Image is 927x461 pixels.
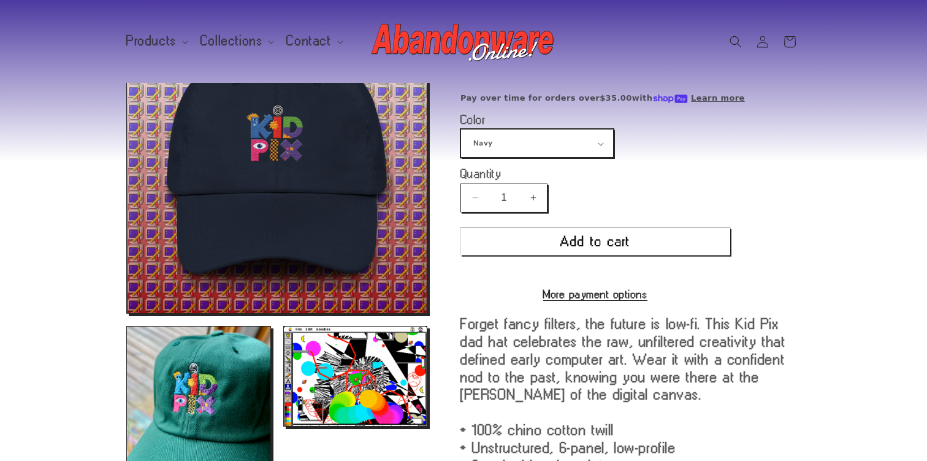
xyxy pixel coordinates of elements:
[279,28,348,54] summary: Contact
[460,114,730,126] label: Color
[367,12,560,71] a: Abandonware
[126,36,177,47] span: Products
[722,28,749,55] summary: Search
[200,36,263,47] span: Collections
[460,168,730,180] label: Quantity
[460,289,730,300] a: More payment options
[372,17,555,66] img: Abandonware
[193,28,280,54] summary: Collections
[286,36,331,47] span: Contact
[460,228,730,255] button: Add to cart
[119,28,193,54] summary: Products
